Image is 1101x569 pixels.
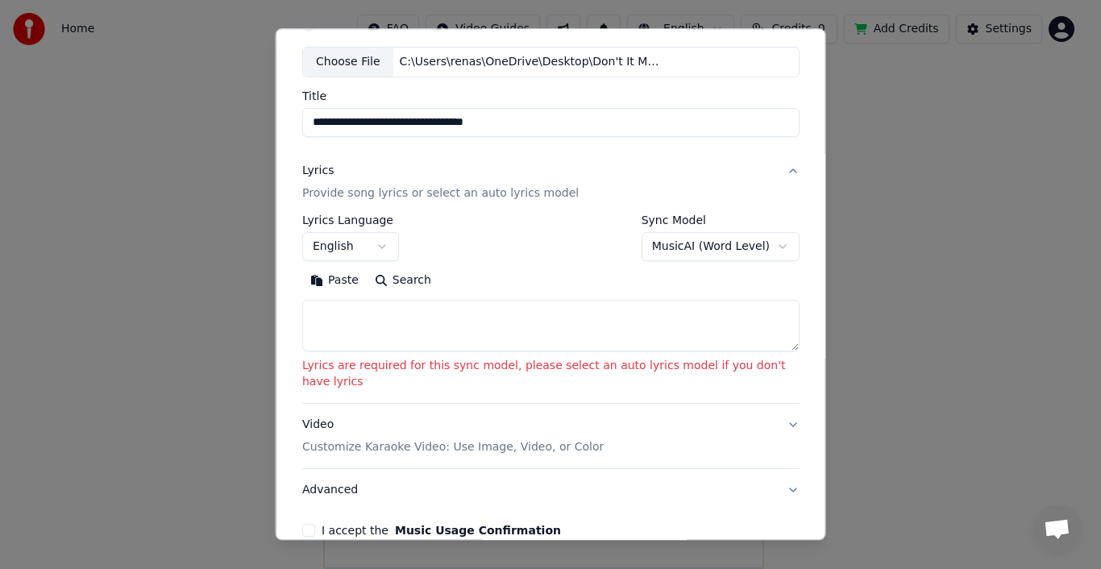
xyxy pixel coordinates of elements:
div: Lyrics [302,163,334,179]
label: URL [450,19,472,30]
button: Advanced [302,469,800,511]
p: Provide song lyrics or select an auto lyrics model [302,185,579,201]
div: C:\Users\renas\OneDrive\Desktop\Don't It Make My Brown Eyes Blue (F#).mp3 [393,54,667,70]
p: Customize Karaoke Video: Use Image, Video, or Color [302,439,604,455]
label: Audio [322,19,354,30]
div: LyricsProvide song lyrics or select an auto lyrics model [302,214,800,403]
button: LyricsProvide song lyrics or select an auto lyrics model [302,150,800,214]
button: I accept the [394,525,560,536]
button: Search [366,268,438,293]
div: Video [302,417,604,455]
button: Paste [302,268,367,293]
label: Sync Model [641,214,799,226]
label: Video [385,19,417,30]
div: Choose File [303,48,393,77]
p: Lyrics are required for this sync model, please select an auto lyrics model if you don't have lyrics [302,358,800,390]
button: VideoCustomize Karaoke Video: Use Image, Video, or Color [302,404,800,468]
label: Title [302,90,800,102]
label: Lyrics Language [302,214,399,226]
label: I accept the [322,525,561,536]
